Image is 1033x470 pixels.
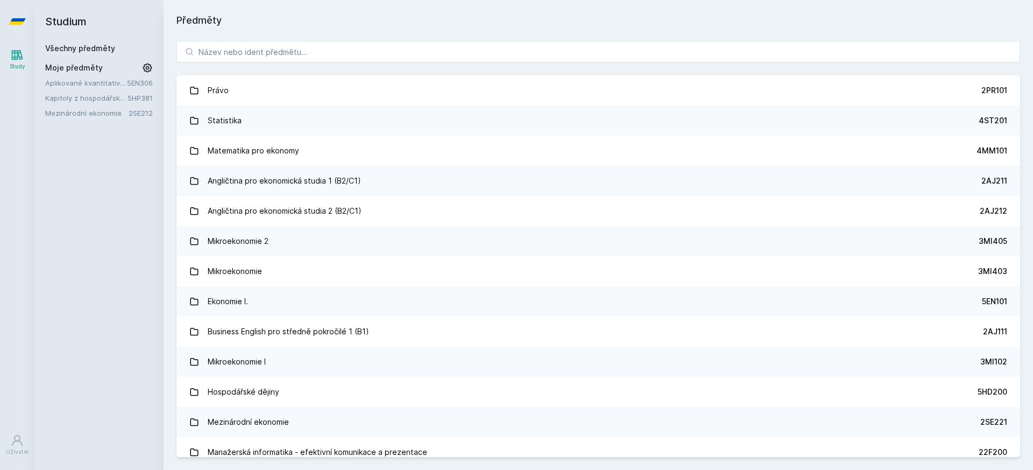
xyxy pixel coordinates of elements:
div: 2AJ212 [980,206,1007,216]
a: Mikroekonomie 3MI403 [176,256,1020,286]
div: 2AJ211 [981,176,1007,186]
div: Statistika [208,110,242,131]
div: 2AJ111 [983,326,1007,337]
div: Mikroekonomie I [208,351,266,373]
a: Angličtina pro ekonomická studia 1 (B2/C1) 2AJ211 [176,166,1020,196]
a: Mikroekonomie I 3MI102 [176,347,1020,377]
input: Název nebo ident předmětu… [176,41,1020,62]
a: Uživatel [2,429,32,461]
h1: Předměty [176,13,1020,28]
div: 3MI405 [979,236,1007,247]
span: Moje předměty [45,62,103,73]
div: 5EN101 [982,296,1007,307]
div: 3MI102 [980,356,1007,367]
div: 4ST201 [979,115,1007,126]
div: 5HD200 [978,387,1007,397]
div: 2PR101 [981,85,1007,96]
div: 22F200 [979,447,1007,458]
a: 5HP381 [128,94,153,102]
div: Matematika pro ekonomy [208,140,299,162]
a: Matematika pro ekonomy 4MM101 [176,136,1020,166]
div: Mikroekonomie [208,261,262,282]
div: 4MM101 [977,145,1007,156]
div: Angličtina pro ekonomická studia 2 (B2/C1) [208,200,362,222]
a: Právo 2PR101 [176,75,1020,106]
a: 5EN306 [127,79,153,87]
div: Business English pro středně pokročilé 1 (B1) [208,321,369,342]
a: 2SE212 [129,109,153,117]
a: Mezinárodní ekonomie [45,108,129,118]
a: Business English pro středně pokročilé 1 (B1) 2AJ111 [176,317,1020,347]
a: Hospodářské dějiny 5HD200 [176,377,1020,407]
a: Ekonomie I. 5EN101 [176,286,1020,317]
a: Kapitoly z hospodářské politiky [45,93,128,103]
div: Právo [208,80,229,101]
div: Mikroekonomie 2 [208,230,268,252]
div: Ekonomie I. [208,291,248,312]
div: 2SE221 [980,417,1007,427]
a: Statistika 4ST201 [176,106,1020,136]
a: Manažerská informatika - efektivní komunikace a prezentace 22F200 [176,437,1020,467]
a: Mezinárodní ekonomie 2SE221 [176,407,1020,437]
a: Aplikované kvantitativní metody I [45,78,127,88]
a: Study [2,43,32,76]
a: Všechny předměty [45,44,115,53]
div: Manažerská informatika - efektivní komunikace a prezentace [208,441,427,463]
a: Mikroekonomie 2 3MI405 [176,226,1020,256]
div: Angličtina pro ekonomická studia 1 (B2/C1) [208,170,361,192]
div: Uživatel [6,448,29,456]
a: Angličtina pro ekonomická studia 2 (B2/C1) 2AJ212 [176,196,1020,226]
div: 3MI403 [978,266,1007,277]
div: Mezinárodní ekonomie [208,411,289,433]
div: Hospodářské dějiny [208,381,279,403]
div: Study [10,62,25,71]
